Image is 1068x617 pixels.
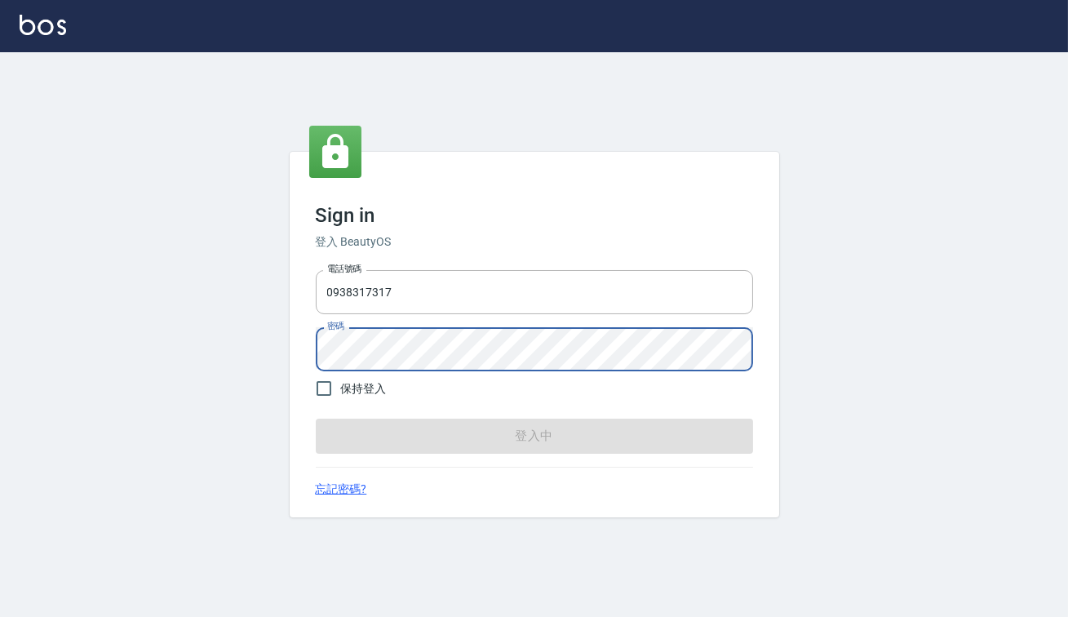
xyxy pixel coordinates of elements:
label: 電話號碼 [327,263,361,275]
h3: Sign in [316,204,753,227]
h6: 登入 BeautyOS [316,233,753,251]
span: 保持登入 [341,380,387,397]
img: Logo [20,15,66,35]
a: 忘記密碼? [316,481,367,498]
label: 密碼 [327,320,344,332]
